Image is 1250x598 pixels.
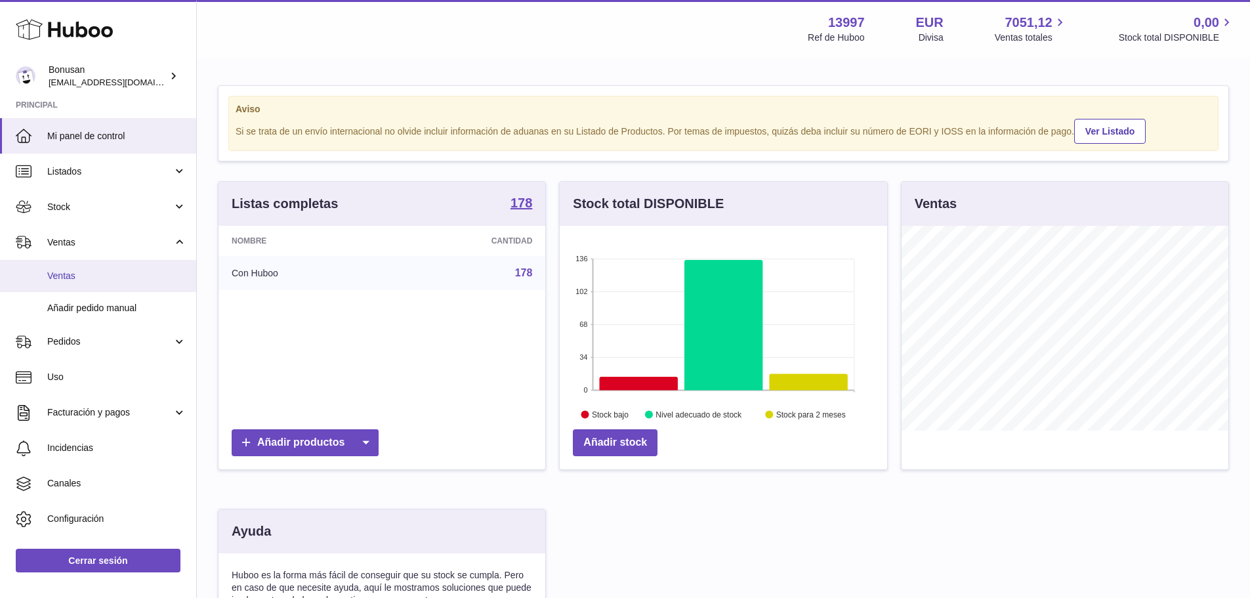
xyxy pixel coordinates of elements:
[16,549,180,572] a: Cerrar sesión
[49,77,193,87] span: [EMAIL_ADDRESS][DOMAIN_NAME]
[580,353,588,361] text: 34
[47,406,173,419] span: Facturación y pagos
[510,196,532,209] strong: 178
[573,195,724,213] h3: Stock total DISPONIBLE
[584,386,588,394] text: 0
[592,410,629,419] text: Stock bajo
[995,32,1068,44] span: Ventas totales
[776,410,846,419] text: Stock para 2 meses
[219,226,388,256] th: Nombre
[47,270,186,282] span: Ventas
[575,288,587,295] text: 102
[828,14,865,32] strong: 13997
[236,117,1211,144] div: Si se trata de un envío internacional no olvide incluir información de aduanas en su Listado de P...
[915,195,957,213] h3: Ventas
[1194,14,1219,32] span: 0,00
[916,14,944,32] strong: EUR
[573,429,657,456] a: Añadir stock
[388,226,546,256] th: Cantidad
[47,477,186,490] span: Canales
[47,302,186,314] span: Añadir pedido manual
[232,523,271,540] h3: Ayuda
[232,429,379,456] a: Añadir productos
[47,130,186,142] span: Mi panel de control
[580,320,588,328] text: 68
[1119,14,1234,44] a: 0,00 Stock total DISPONIBLE
[510,196,532,212] a: 178
[575,255,587,263] text: 136
[232,195,338,213] h3: Listas completas
[219,256,388,290] td: Con Huboo
[919,32,944,44] div: Divisa
[47,201,173,213] span: Stock
[515,267,533,278] a: 178
[1074,119,1146,144] a: Ver Listado
[656,410,743,419] text: Nivel adecuado de stock
[47,442,186,454] span: Incidencias
[236,103,1211,116] strong: Aviso
[995,14,1068,44] a: 7051,12 Ventas totales
[47,335,173,348] span: Pedidos
[808,32,864,44] div: Ref de Huboo
[1119,32,1234,44] span: Stock total DISPONIBLE
[47,371,186,383] span: Uso
[47,236,173,249] span: Ventas
[1005,14,1052,32] span: 7051,12
[16,66,35,86] img: internalAdmin-13997@internal.huboo.com
[49,64,167,89] div: Bonusan
[47,513,186,525] span: Configuración
[47,165,173,178] span: Listados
